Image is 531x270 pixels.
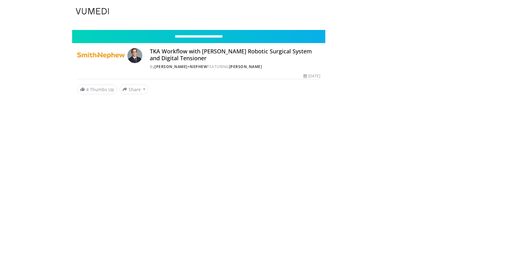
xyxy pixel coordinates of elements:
[150,48,320,61] h4: TKA Workflow with [PERSON_NAME] Robotic Surgical System and Digital Tensioner
[76,8,109,14] img: VuMedi Logo
[127,48,142,63] img: Avatar
[155,64,207,69] a: [PERSON_NAME]+Nephew
[86,86,89,92] span: 4
[77,85,117,94] a: 4 Thumbs Up
[303,73,320,79] div: [DATE]
[120,84,149,94] button: Share
[150,64,320,70] div: By FEATURING
[229,64,262,69] a: [PERSON_NAME]
[77,48,125,63] img: Smith+Nephew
